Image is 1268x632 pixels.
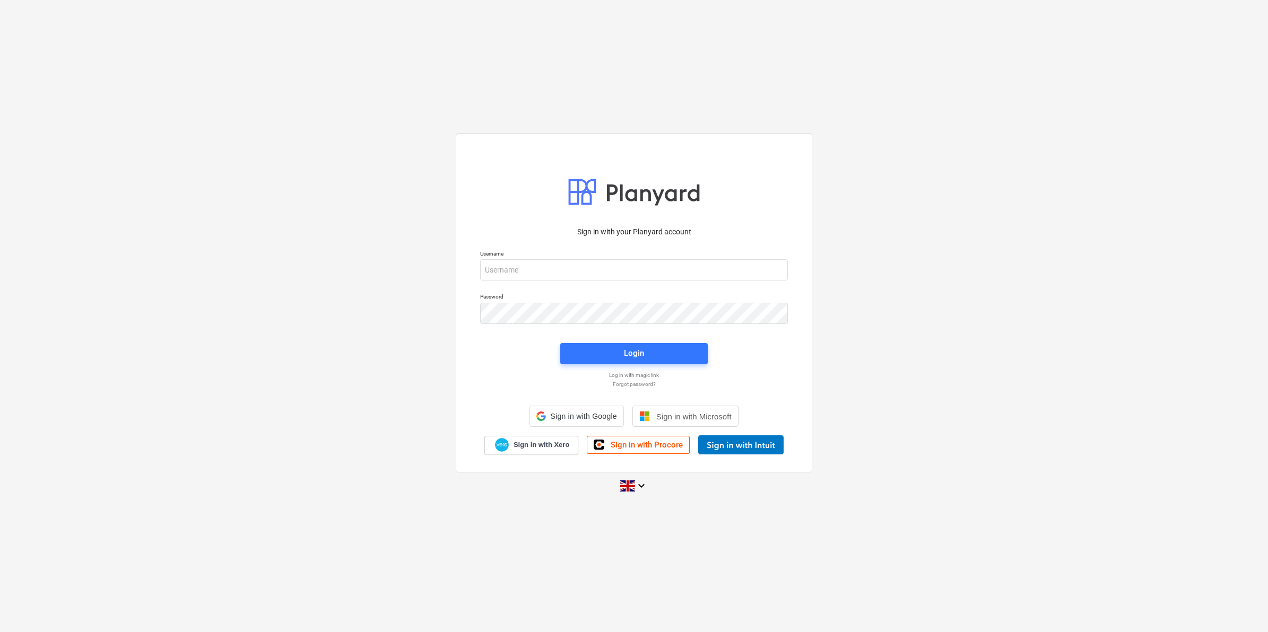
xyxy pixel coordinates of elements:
[611,440,683,450] span: Sign in with Procore
[550,412,616,420] span: Sign in with Google
[475,372,793,379] a: Log in with magic link
[560,343,708,364] button: Login
[495,438,509,452] img: Xero logo
[656,412,732,421] span: Sign in with Microsoft
[480,226,788,238] p: Sign in with your Planyard account
[475,381,793,388] a: Forgot password?
[587,436,690,454] a: Sign in with Procore
[484,436,579,454] a: Sign in with Xero
[480,259,788,280] input: Username
[514,440,569,450] span: Sign in with Xero
[480,250,788,259] p: Username
[635,479,648,492] i: keyboard_arrow_down
[529,406,623,427] div: Sign in with Google
[639,411,650,422] img: Microsoft logo
[624,346,644,360] div: Login
[480,293,788,302] p: Password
